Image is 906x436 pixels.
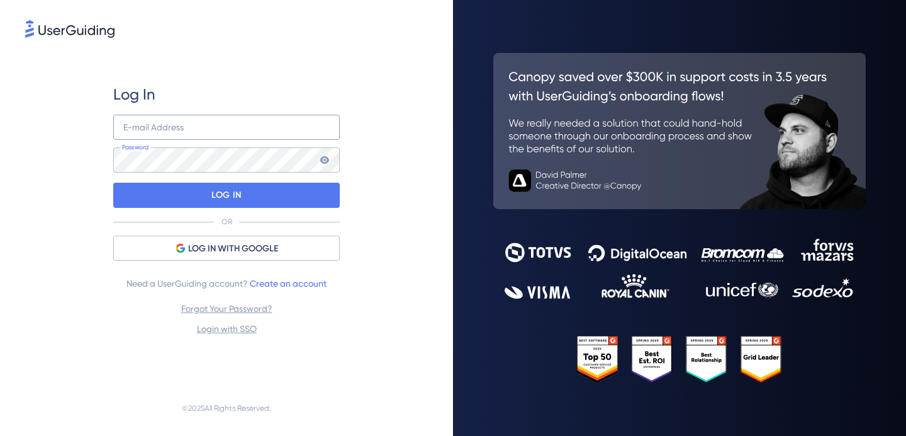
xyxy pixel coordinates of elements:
p: LOG IN [211,185,241,205]
img: 8faab4ba6bc7696a72372aa768b0286c.svg [25,20,115,38]
img: 25303e33045975176eb484905ab012ff.svg [577,336,782,382]
span: LOG IN WITH GOOGLE [188,241,278,256]
span: Log In [113,84,155,105]
a: Login with SSO [197,324,257,334]
p: OR [221,217,232,227]
img: 26c0aa7c25a843aed4baddd2b5e0fa68.svg [493,53,866,209]
a: Forgot Your Password? [181,304,272,314]
img: 9302ce2ac39453076f5bc0f2f2ca889b.svg [505,239,854,299]
a: Create an account [250,278,327,289]
input: example@company.com [113,115,340,140]
span: © 2025 All Rights Reserved. [182,401,271,416]
span: Need a UserGuiding account? [126,276,327,291]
